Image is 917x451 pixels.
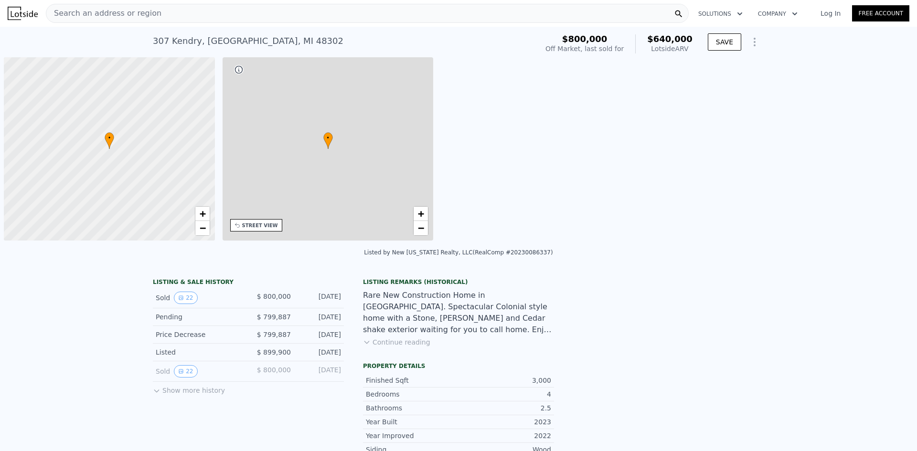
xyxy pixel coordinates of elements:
button: Show Options [745,32,764,52]
span: $ 899,900 [257,348,291,356]
div: • [323,132,333,149]
div: [DATE] [299,365,341,378]
div: [DATE] [299,312,341,322]
a: Free Account [852,5,909,21]
div: Property details [363,362,554,370]
div: [DATE] [299,292,341,304]
div: 2023 [458,417,551,427]
span: Search an address or region [46,8,161,19]
div: STREET VIEW [242,222,278,229]
div: Listing Remarks (Historical) [363,278,554,286]
a: Log In [809,9,852,18]
div: Pending [156,312,241,322]
div: Bedrooms [366,389,458,399]
div: Lotside ARV [647,44,693,53]
button: Show more history [153,382,225,395]
div: • [105,132,114,149]
div: [DATE] [299,330,341,339]
div: Listed [156,347,241,357]
span: $ 799,887 [257,313,291,321]
button: View historical data [174,365,197,378]
a: Zoom out [195,221,210,235]
div: Sold [156,292,241,304]
span: • [105,134,114,142]
span: $ 800,000 [257,366,291,374]
span: + [418,208,424,220]
button: SAVE [708,33,741,51]
button: View historical data [174,292,197,304]
div: Price Decrease [156,330,241,339]
span: • [323,134,333,142]
div: 2022 [458,431,551,441]
div: 3,000 [458,376,551,385]
span: $ 800,000 [257,293,291,300]
span: − [199,222,205,234]
img: Lotside [8,7,38,20]
span: $800,000 [562,34,608,44]
span: $640,000 [647,34,693,44]
div: 4 [458,389,551,399]
div: Rare New Construction Home in [GEOGRAPHIC_DATA]. Spectacular Colonial style home with a Stone, [P... [363,290,554,336]
div: LISTING & SALE HISTORY [153,278,344,288]
div: [DATE] [299,347,341,357]
div: Bathrooms [366,403,458,413]
span: $ 799,887 [257,331,291,338]
div: Off Market, last sold for [545,44,624,53]
a: Zoom out [414,221,428,235]
div: Sold [156,365,241,378]
div: 2.5 [458,403,551,413]
a: Zoom in [414,207,428,221]
div: Year Built [366,417,458,427]
div: Listed by New [US_STATE] Realty, LLC (RealComp #20230086337) [364,249,553,256]
button: Continue reading [363,337,430,347]
div: 307 Kendry , [GEOGRAPHIC_DATA] , MI 48302 [153,34,343,48]
span: − [418,222,424,234]
a: Zoom in [195,207,210,221]
div: Year Improved [366,431,458,441]
div: Finished Sqft [366,376,458,385]
button: Solutions [691,5,750,22]
span: + [199,208,205,220]
button: Company [750,5,805,22]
